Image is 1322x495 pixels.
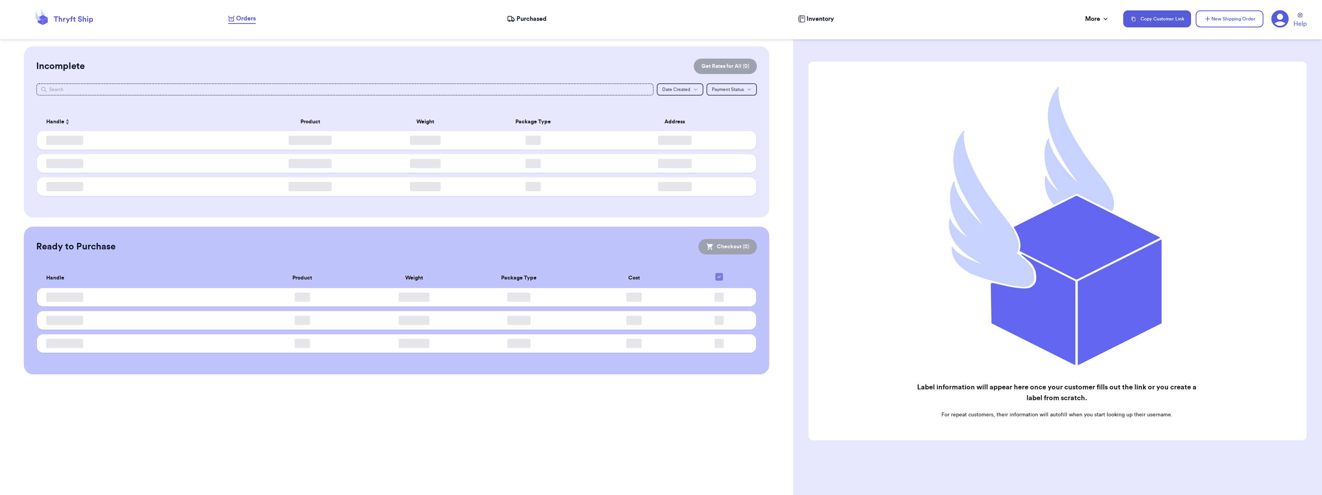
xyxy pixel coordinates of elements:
span: Help [1293,19,1307,29]
a: Help [1293,13,1307,29]
a: Inventory [798,14,834,24]
button: Copy Customer Link [1123,10,1191,27]
input: Search [36,83,654,96]
button: Date Created [657,83,703,96]
th: Product [232,268,372,288]
button: New Shipping Order [1196,10,1263,27]
th: Product [238,113,383,131]
span: Payment Status [712,87,744,92]
th: Address [598,113,757,131]
button: Payment Status [706,83,757,96]
th: Weight [382,113,468,131]
a: Orders [228,14,256,24]
h2: Ready to Purchase [36,241,116,253]
span: Orders [236,14,256,23]
p: For repeat customers, their information will autofill when you start looking up their username. [912,411,1202,419]
h2: Incomplete [36,60,85,72]
span: Purchased [517,14,547,24]
span: Date Created [662,87,690,92]
span: Handle [46,118,64,126]
th: Weight [372,268,456,288]
th: Cost [582,268,686,288]
button: Checkout (0) [698,239,757,254]
span: Handle [46,274,64,282]
h2: Label information will appear here once your customer fills out the link or you create a label fr... [912,382,1202,403]
div: More [1085,14,1109,24]
th: Package Type [456,268,582,288]
button: Get Rates for All (0) [694,59,757,74]
a: Purchased [507,14,547,24]
th: Package Type [468,113,598,131]
span: Inventory [807,14,834,24]
button: Sort ascending [64,117,70,126]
